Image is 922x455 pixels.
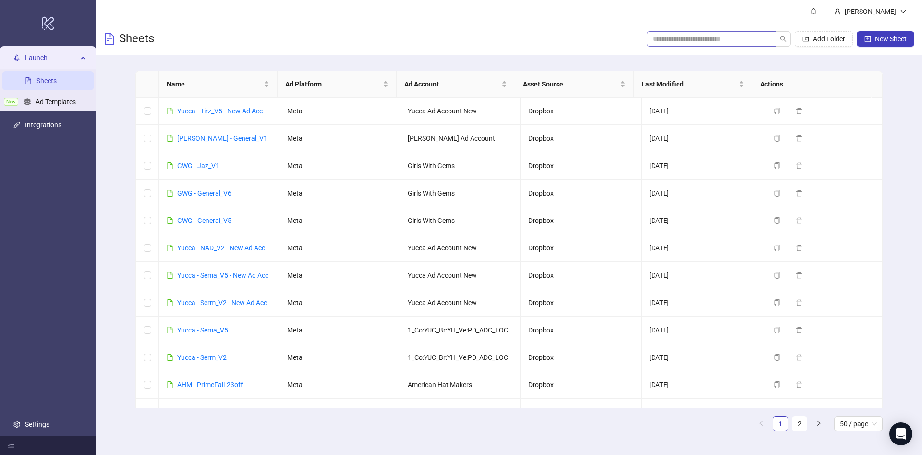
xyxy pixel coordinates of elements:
[167,327,173,333] span: file
[515,71,634,98] th: Asset Source
[25,48,78,67] span: Launch
[642,344,762,371] td: [DATE]
[642,234,762,262] td: [DATE]
[642,207,762,234] td: [DATE]
[25,420,49,428] a: Settings
[279,98,400,125] td: Meta
[521,371,641,399] td: Dropbox
[796,327,802,333] span: delete
[397,71,515,98] th: Ad Account
[802,36,809,42] span: folder-add
[780,36,787,42] span: search
[796,245,802,251] span: delete
[521,180,641,207] td: Dropbox
[400,207,521,234] td: Girls With Gems
[521,289,641,317] td: Dropbox
[796,354,802,361] span: delete
[177,244,265,252] a: Yucca - NAD_V2 - New Ad Acc
[774,272,780,279] span: copy
[834,416,883,431] div: Page Size
[796,272,802,279] span: delete
[774,108,780,114] span: copy
[642,152,762,180] td: [DATE]
[400,125,521,152] td: [PERSON_NAME] Ad Account
[400,152,521,180] td: Girls With Gems
[279,152,400,180] td: Meta
[400,98,521,125] td: Yucca Ad Account New
[810,8,817,14] span: bell
[8,442,14,449] span: menu-fold
[167,217,173,224] span: file
[642,125,762,152] td: [DATE]
[159,71,278,98] th: Name
[400,289,521,317] td: Yucca Ad Account New
[167,162,173,169] span: file
[177,299,267,307] a: Yucca - Serm_V2 - New Ad Acc
[25,121,61,129] a: Integrations
[400,180,521,207] td: Girls With Gems
[753,416,769,431] button: left
[864,36,871,42] span: plus-square
[753,416,769,431] li: Previous Page
[400,344,521,371] td: 1_Co:YUC_Br:YH_Ve:PD_ADC_LOC
[400,399,521,426] td: Girls With Gems
[758,420,764,426] span: left
[774,162,780,169] span: copy
[796,217,802,224] span: delete
[279,344,400,371] td: Meta
[834,8,841,15] span: user
[521,262,641,289] td: Dropbox
[400,317,521,344] td: 1_Co:YUC_Br:YH_Ve:PD_ADC_LOC
[279,234,400,262] td: Meta
[521,207,641,234] td: Dropbox
[167,79,262,89] span: Name
[177,217,231,224] a: GWG - General_V5
[634,71,752,98] th: Last Modified
[13,54,20,61] span: rocket
[642,317,762,344] td: [DATE]
[889,422,912,445] div: Open Intercom Messenger
[796,381,802,388] span: delete
[795,31,853,47] button: Add Folder
[279,289,400,317] td: Meta
[279,125,400,152] td: Meta
[36,98,76,106] a: Ad Templates
[279,399,400,426] td: Meta
[857,31,914,47] button: New Sheet
[642,399,762,426] td: [DATE]
[796,162,802,169] span: delete
[167,190,173,197] span: file
[811,416,826,431] li: Next Page
[279,180,400,207] td: Meta
[774,190,780,197] span: copy
[278,71,396,98] th: Ad Platform
[792,417,807,431] a: 2
[752,71,871,98] th: Actions
[816,420,822,426] span: right
[400,234,521,262] td: Yucca Ad Account New
[279,262,400,289] td: Meta
[279,371,400,399] td: Meta
[642,262,762,289] td: [DATE]
[900,8,907,15] span: down
[642,371,762,399] td: [DATE]
[177,107,263,115] a: Yucca - Tirz_V5 - New Ad Acc
[104,33,115,45] span: file-text
[167,354,173,361] span: file
[875,35,907,43] span: New Sheet
[177,354,227,361] a: Yucca - Serm_V2
[813,35,845,43] span: Add Folder
[177,162,219,170] a: GWG - Jaz_V1
[521,152,641,180] td: Dropbox
[167,108,173,114] span: file
[36,77,57,85] a: Sheets
[773,417,788,431] a: 1
[796,135,802,142] span: delete
[796,190,802,197] span: delete
[119,31,154,47] h3: Sheets
[167,272,173,279] span: file
[177,381,243,389] a: AHM - PrimeFall-23off
[279,207,400,234] td: Meta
